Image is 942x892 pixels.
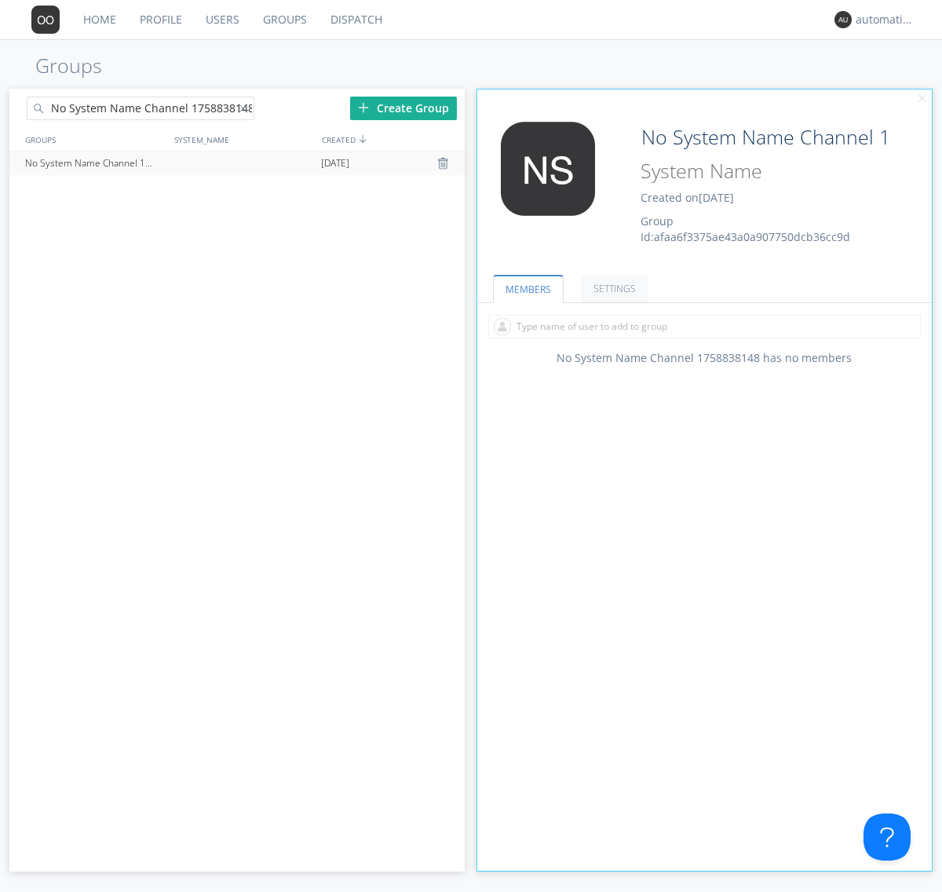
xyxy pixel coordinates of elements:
input: System Name [635,156,889,186]
span: Created on [641,190,734,205]
div: No System Name Channel 1758838148 has no members [477,350,933,366]
div: GROUPS [21,128,166,151]
img: 373638.png [489,122,607,216]
img: plus.svg [358,102,369,113]
div: CREATED [318,128,466,151]
img: 373638.png [834,11,852,28]
a: No System Name Channel 1758838148[DATE] [9,152,465,175]
a: MEMBERS [493,275,564,303]
input: Group Name [635,122,889,153]
span: Group Id: afaa6f3375ae43a0a907750dcb36cc9d [641,214,850,244]
a: SETTINGS [581,275,648,302]
input: Search groups [27,97,254,120]
img: cancel.svg [917,93,928,104]
div: automation+dispatcher0014 [856,12,915,27]
span: [DATE] [321,152,349,175]
iframe: Toggle Customer Support [863,813,911,861]
div: No System Name Channel 1758838148 [21,152,168,175]
img: 373638.png [31,5,60,34]
input: Type name of user to add to group [488,315,921,338]
span: [DATE] [699,190,734,205]
div: Create Group [350,97,457,120]
div: SYSTEM_NAME [170,128,318,151]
